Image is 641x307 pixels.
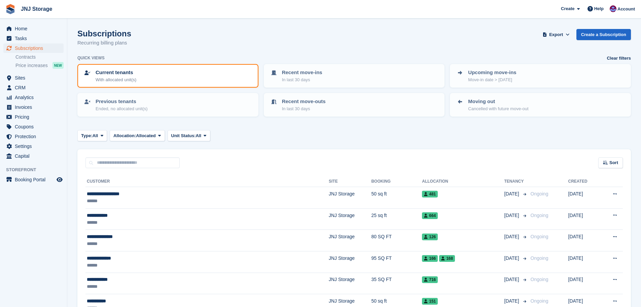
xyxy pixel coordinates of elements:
td: 25 sq ft [371,208,422,230]
span: Ongoing [531,298,548,304]
span: Export [549,31,563,38]
span: Protection [15,132,55,141]
span: Tasks [15,34,55,43]
td: JNJ Storage [329,251,371,273]
span: [DATE] [504,233,521,240]
th: Booking [371,176,422,187]
td: 35 SQ FT [371,273,422,294]
td: JNJ Storage [329,187,371,209]
td: [DATE] [568,208,600,230]
a: Moving out Cancelled with future move-out [451,94,630,116]
a: menu [3,175,64,184]
td: 80 SQ FT [371,230,422,251]
td: [DATE] [568,187,600,209]
a: menu [3,34,64,43]
a: Create a Subscription [576,29,631,40]
span: [DATE] [504,276,521,283]
td: 50 sq ft [371,187,422,209]
span: Analytics [15,93,55,102]
td: JNJ Storage [329,230,371,251]
button: Export [541,29,571,40]
a: Price increases NEW [15,62,64,69]
button: Unit Status: All [168,130,210,141]
p: Previous tenants [96,98,148,105]
span: 168 [439,255,455,262]
span: [DATE] [504,298,521,305]
span: Account [617,6,635,12]
span: Booking Portal [15,175,55,184]
span: Ongoing [531,213,548,218]
span: [DATE] [504,212,521,219]
span: 126 [422,234,438,240]
span: 716 [422,276,438,283]
p: Recurring billing plans [77,39,131,47]
td: JNJ Storage [329,273,371,294]
span: Ongoing [531,234,548,239]
a: Upcoming move-ins Move-in date > [DATE] [451,65,630,87]
span: Settings [15,142,55,151]
a: JNJ Storage [18,3,55,14]
a: menu [3,43,64,53]
span: Type: [81,132,93,139]
span: 481 [422,191,438,197]
a: menu [3,83,64,92]
span: Ongoing [531,277,548,282]
span: Storefront [6,166,67,173]
span: Ongoing [531,191,548,196]
a: Previous tenants Ended, no allocated unit(s) [78,94,258,116]
span: Coupons [15,122,55,131]
a: menu [3,142,64,151]
h6: Quick views [77,55,105,61]
th: Customer [85,176,329,187]
a: menu [3,112,64,122]
button: Allocation: Allocated [110,130,165,141]
span: 664 [422,212,438,219]
td: JNJ Storage [329,208,371,230]
span: Create [561,5,574,12]
a: menu [3,132,64,141]
span: Price increases [15,62,48,69]
span: Subscriptions [15,43,55,53]
th: Site [329,176,371,187]
img: Jonathan Scrase [610,5,616,12]
p: Recent move-outs [282,98,326,105]
p: Move-in date > [DATE] [468,76,516,83]
a: menu [3,93,64,102]
span: Sites [15,73,55,83]
a: menu [3,73,64,83]
a: menu [3,151,64,161]
div: NEW [52,62,64,69]
a: Clear filters [607,55,631,62]
span: 166 [422,255,438,262]
span: [DATE] [504,255,521,262]
span: All [195,132,201,139]
span: Sort [609,159,618,166]
span: Unit Status: [171,132,196,139]
span: Pricing [15,112,55,122]
span: Allocation: [113,132,136,139]
span: All [93,132,98,139]
p: In last 30 days [282,76,322,83]
span: Home [15,24,55,33]
th: Created [568,176,600,187]
a: Recent move-ins In last 30 days [264,65,444,87]
td: 95 SQ FT [371,251,422,273]
td: [DATE] [568,230,600,251]
a: menu [3,24,64,33]
a: menu [3,102,64,112]
span: 151 [422,298,438,305]
a: menu [3,122,64,131]
a: Contracts [15,54,64,60]
th: Allocation [422,176,504,187]
span: Capital [15,151,55,161]
th: Tenancy [504,176,528,187]
span: Help [594,5,604,12]
span: Invoices [15,102,55,112]
td: [DATE] [568,273,600,294]
p: Current tenants [96,69,136,76]
button: Type: All [77,130,107,141]
p: Moving out [468,98,528,105]
p: Upcoming move-ins [468,69,516,76]
p: In last 30 days [282,105,326,112]
p: Ended, no allocated unit(s) [96,105,148,112]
